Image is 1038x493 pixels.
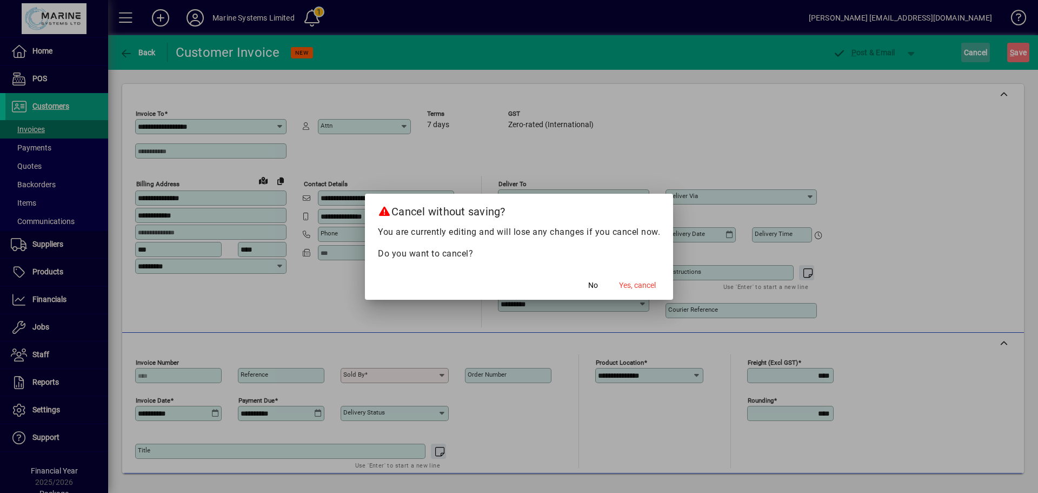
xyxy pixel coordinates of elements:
[365,194,673,225] h2: Cancel without saving?
[378,226,660,239] p: You are currently editing and will lose any changes if you cancel now.
[619,280,656,291] span: Yes, cancel
[588,280,598,291] span: No
[378,247,660,260] p: Do you want to cancel?
[615,276,660,295] button: Yes, cancel
[576,276,610,295] button: No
